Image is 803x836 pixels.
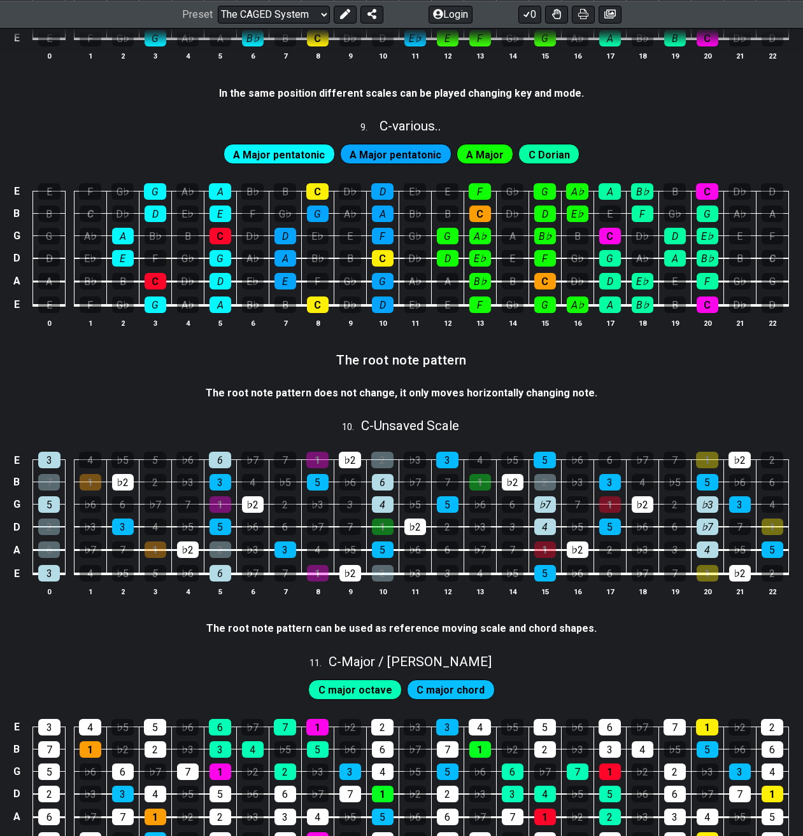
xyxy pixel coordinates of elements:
div: D♭ [729,30,751,46]
div: 7 [664,452,686,468]
th: 7 [269,49,301,62]
div: B [567,228,588,244]
div: G♭ [339,273,361,289]
div: ♭3 [177,474,199,491]
th: 20 [691,49,723,62]
div: F [242,206,264,222]
div: ♭6 [339,474,361,491]
div: G♭ [177,250,199,267]
div: D♭ [728,183,751,200]
th: 5 [204,49,236,62]
span: 10 . [342,421,361,435]
div: B♭ [404,206,426,222]
div: A [664,250,686,267]
div: ♭7 [404,474,426,491]
div: D♭ [632,228,653,244]
th: 13 [464,49,496,62]
div: B♭ [632,296,653,313]
div: G [145,296,166,313]
div: D♭ [177,273,199,289]
th: 20 [691,316,723,330]
div: D [437,250,458,267]
div: ♭2 [728,452,751,468]
div: A♭ [567,30,588,46]
div: A♭ [469,228,491,244]
div: 2 [274,496,296,513]
div: B♭ [241,183,264,200]
span: First enable full edit mode to edit [350,146,441,164]
th: 5 [204,316,236,330]
th: 12 [431,316,464,330]
div: G [372,273,394,289]
th: 14 [496,49,529,62]
div: ♭7 [145,496,166,513]
div: G [145,30,166,46]
div: E [339,228,361,244]
div: 7 [437,474,458,491]
div: E [437,296,458,313]
div: ♭2 [502,474,523,491]
div: ♭6 [469,496,491,513]
div: ♭6 [176,452,199,468]
div: D♭ [404,250,426,267]
div: A♭ [632,250,653,267]
div: B♭ [80,273,101,289]
div: 2 [145,474,166,491]
div: G♭ [729,273,751,289]
div: 6 [599,452,621,468]
div: G [38,228,60,244]
div: C [534,273,556,289]
div: C [599,228,621,244]
th: 22 [756,316,788,330]
div: 5 [144,452,166,468]
div: G [144,183,166,200]
div: A♭ [80,228,101,244]
div: G [762,273,783,289]
span: C - Unsaved Scale [361,418,459,433]
div: ♭5 [404,496,426,513]
div: E [274,273,296,289]
div: ♭5 [111,452,134,468]
div: 1 [469,474,491,491]
div: B [664,296,686,313]
div: E [38,183,60,200]
button: 0 [518,5,541,23]
div: D [762,296,783,313]
div: A [210,296,231,313]
h3: The root note pattern [336,353,467,367]
div: A [437,273,458,289]
div: B♭ [242,30,264,46]
th: 9 [334,316,366,330]
th: 14 [496,316,529,330]
div: E♭ [404,183,426,200]
div: G♭ [502,296,523,313]
div: F [80,296,101,313]
div: B♭ [145,228,166,244]
div: C [762,250,783,267]
span: Preset [182,8,213,20]
div: A [209,183,231,200]
td: E [9,26,24,50]
div: ♭6 [566,452,588,468]
div: 7 [38,474,60,491]
div: D [210,273,231,289]
div: G♭ [112,30,134,46]
div: ♭3 [307,496,329,513]
div: F [80,30,101,46]
td: G [9,493,24,515]
div: ♭2 [242,496,264,513]
div: B [112,273,134,289]
div: B♭ [534,228,556,244]
button: Share Preset [360,5,383,23]
div: ♭7 [631,452,653,468]
div: ♭2 [112,474,134,491]
div: D [274,228,296,244]
div: B [437,206,458,222]
div: F [697,273,718,289]
th: 9 [334,49,366,62]
div: A [599,30,621,46]
select: Preset [218,5,330,23]
div: G♭ [111,183,134,200]
div: D [371,183,394,200]
span: First enable full edit mode to edit [233,146,325,164]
